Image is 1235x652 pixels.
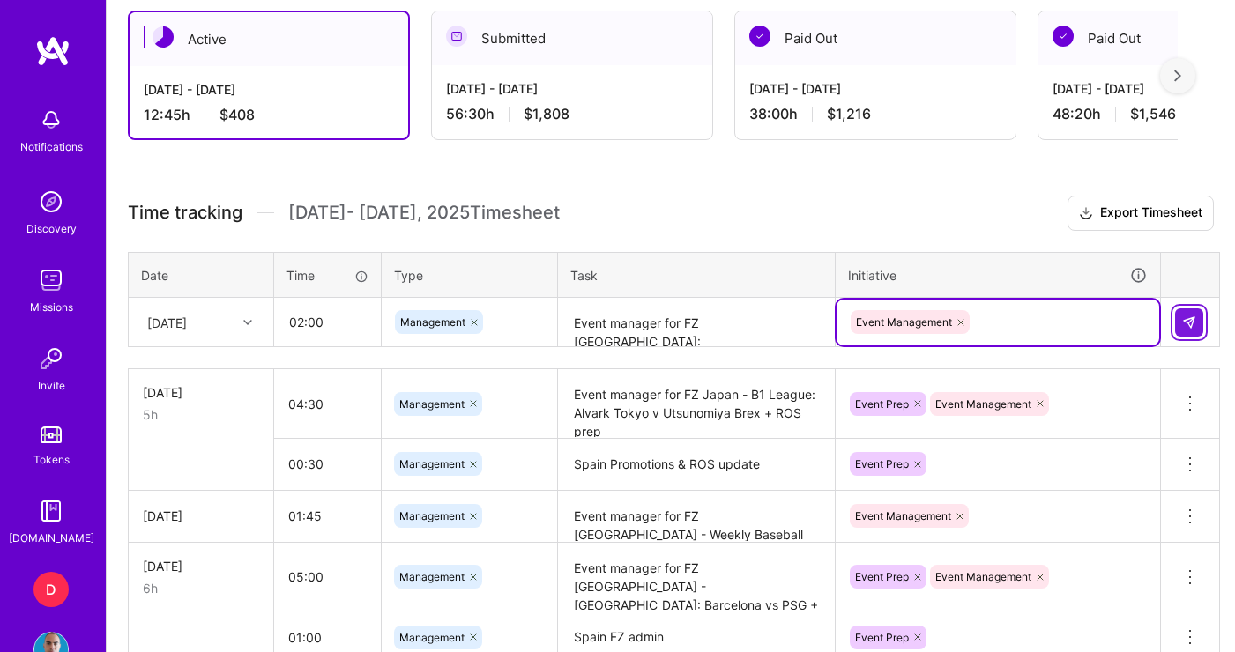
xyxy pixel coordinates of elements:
span: $408 [219,106,255,124]
th: Task [558,252,836,298]
span: Event Management [935,570,1031,583]
span: $1,546 [1130,105,1176,123]
span: Management [399,397,465,411]
div: 38:00 h [749,105,1001,123]
div: Time [286,266,368,285]
div: Discovery [26,219,77,238]
img: Invite [33,341,69,376]
img: Paid Out [749,26,770,47]
a: D [29,572,73,607]
span: Management [399,570,465,583]
img: Paid Out [1053,26,1074,47]
input: HH:MM [274,441,381,487]
span: Event Prep [855,457,909,470]
input: HH:MM [274,493,381,539]
i: icon Download [1079,204,1093,223]
input: HH:MM [275,299,380,345]
img: right [1174,70,1181,82]
textarea: Event manager for FZ [GEOGRAPHIC_DATA] - Weekly Baseball Guide [560,493,833,541]
img: teamwork [33,263,69,298]
th: Type [382,252,558,298]
span: $1,808 [524,105,569,123]
button: Export Timesheet [1068,196,1214,231]
span: Management [400,315,465,329]
input: HH:MM [274,381,381,427]
img: tokens [41,426,62,443]
th: Date [129,252,274,298]
textarea: Event manager for FZ [GEOGRAPHIC_DATA] - [GEOGRAPHIC_DATA]: Barcelona vs PSG + ROS prep [560,545,833,611]
span: $1,216 [827,105,871,123]
span: Event Management [856,315,952,329]
div: Missions [30,298,73,316]
span: Event Prep [855,570,909,583]
img: discovery [33,184,69,219]
div: [DATE] - [DATE] [446,79,698,98]
div: 5h [143,405,259,424]
div: Tokens [33,450,70,469]
div: 56:30 h [446,105,698,123]
span: Time tracking [128,202,242,224]
div: null [1175,308,1205,337]
span: Event Management [935,397,1031,411]
img: Submit [1182,315,1196,330]
textarea: Event manager for FZ [GEOGRAPHIC_DATA]: [GEOGRAPHIC_DATA] [560,300,833,346]
span: Management [399,457,465,470]
div: 6h [143,579,259,597]
input: HH:MM [274,553,381,600]
div: Initiative [848,265,1148,285]
span: Event Management [855,509,951,522]
div: [DATE] [143,507,259,525]
i: icon Chevron [243,318,252,327]
div: D [33,572,69,607]
img: logo [35,35,71,67]
img: guide book [33,493,69,529]
div: [DATE] - [DATE] [749,79,1001,98]
div: [DATE] - [DATE] [144,80,394,99]
textarea: Event manager for FZ Japan - B1 League: Alvark Tokyo v Utsunomiya Brex + ROS prep [560,371,833,437]
span: Management [399,509,465,522]
div: [DATE] [147,313,187,331]
div: [DATE] [143,557,259,575]
div: Invite [38,376,65,395]
div: [DOMAIN_NAME] [9,529,94,547]
span: Event Prep [855,397,909,411]
img: Submitted [446,26,467,47]
div: [DATE] [143,383,259,402]
span: Management [399,631,465,644]
div: Active [130,12,408,66]
span: [DATE] - [DATE] , 2025 Timesheet [288,202,560,224]
div: Notifications [20,137,83,156]
img: bell [33,102,69,137]
span: Event Prep [855,631,909,644]
div: 12:45 h [144,106,394,124]
div: Submitted [432,11,712,65]
div: Paid Out [735,11,1016,65]
textarea: Spain Promotions & ROS update [560,441,833,489]
img: Active [153,26,174,48]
